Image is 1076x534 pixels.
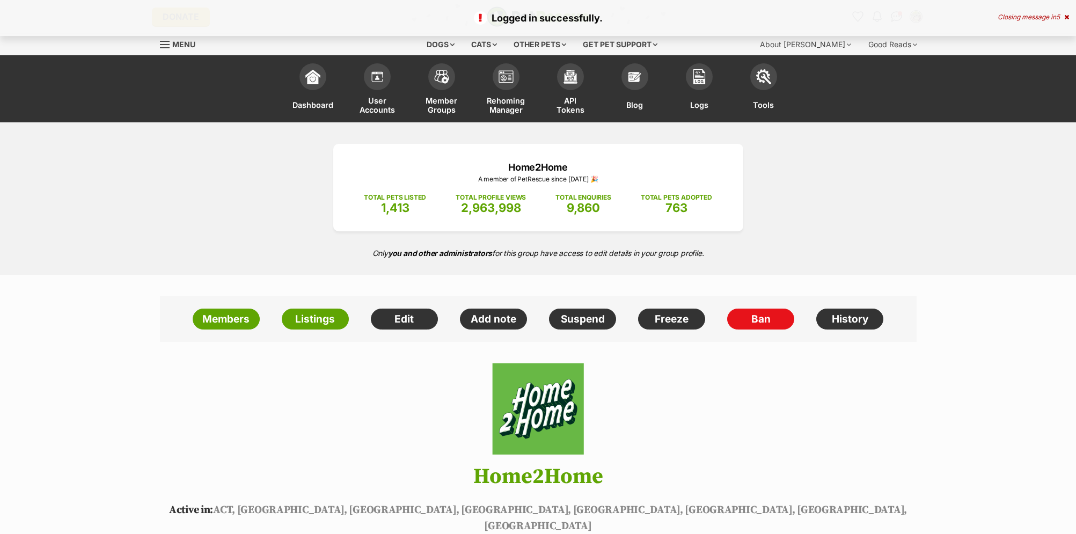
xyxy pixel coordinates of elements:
img: logs-icon-5bf4c29380941ae54b88474b1138927238aebebbc450bc62c8517511492d5a22.svg [692,69,707,84]
span: 1,413 [381,201,409,215]
span: Blog [626,96,643,114]
a: Menu [160,34,203,53]
span: API Tokens [552,96,589,114]
span: Tools [753,96,774,114]
img: api-icon-849e3a9e6f871e3acf1f60245d25b4cd0aad652aa5f5372336901a6a67317bd8.svg [563,69,578,84]
span: 9,860 [567,201,600,215]
a: Add note [460,309,527,330]
p: TOTAL PROFILE VIEWS [456,193,526,202]
a: Member Groups [409,58,474,122]
a: Blog [603,58,667,122]
img: blogs-icon-e71fceff818bbaa76155c998696f2ea9b8fc06abc828b24f45ee82a475c2fd99.svg [627,69,642,84]
a: API Tokens [538,58,603,122]
img: team-members-icon-5396bd8760b3fe7c0b43da4ab00e1e3bb1a5d9ba89233759b79545d2d3fc5d0d.svg [434,70,449,84]
div: Other pets [506,34,574,55]
div: Good Reads [861,34,925,55]
span: 763 [665,201,687,215]
p: TOTAL ENQUIRIES [555,193,611,202]
h1: Home2Home [144,465,933,488]
a: Dashboard [281,58,345,122]
p: TOTAL PETS LISTED [364,193,426,202]
a: Freeze [638,309,705,330]
span: User Accounts [358,96,396,114]
a: Members [193,309,260,330]
span: Rehoming Manager [487,96,525,114]
span: Logs [690,96,708,114]
span: Dashboard [292,96,333,114]
p: TOTAL PETS ADOPTED [641,193,712,202]
span: Member Groups [423,96,460,114]
img: group-profile-icon-3fa3cf56718a62981997c0bc7e787c4b2cf8bcc04b72c1350f741eb67cf2f40e.svg [499,70,514,83]
a: User Accounts [345,58,409,122]
p: Home2Home [349,160,727,174]
a: Logs [667,58,731,122]
div: Cats [464,34,504,55]
span: 2,963,998 [461,201,521,215]
img: Home2Home [477,363,599,455]
span: Menu [172,40,195,49]
img: dashboard-icon-eb2f2d2d3e046f16d808141f083e7271f6b2e854fb5c12c21221c1fb7104beca.svg [305,69,320,84]
img: members-icon-d6bcda0bfb97e5ba05b48644448dc2971f67d37433e5abca221da40c41542bd5.svg [370,69,385,84]
div: About [PERSON_NAME] [752,34,859,55]
a: Edit [371,309,438,330]
strong: you and other administrators [388,248,493,258]
a: Listings [282,309,349,330]
a: History [816,309,883,330]
div: Dogs [419,34,462,55]
div: Get pet support [575,34,665,55]
a: Rehoming Manager [474,58,538,122]
a: Suspend [549,309,616,330]
span: Active in: [169,503,213,517]
p: A member of PetRescue since [DATE] 🎉 [349,174,727,184]
img: tools-icon-677f8b7d46040df57c17cb185196fc8e01b2b03676c49af7ba82c462532e62ee.svg [756,69,771,84]
a: Tools [731,58,796,122]
a: Ban [727,309,794,330]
